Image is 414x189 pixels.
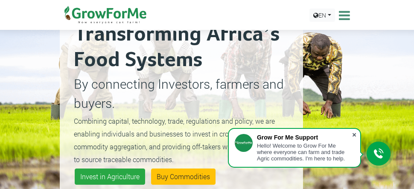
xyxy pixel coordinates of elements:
[309,9,335,22] a: EN
[257,142,352,162] div: Hello! Welcome to Grow For Me where everyone can farm and trade Agric commodities. I'm here to help.
[74,22,289,73] h2: Transforming Africa’s Food Systems
[151,169,216,185] a: Buy Commodities
[74,74,289,113] p: By connecting Investors, farmers and buyers.
[74,116,288,164] small: Combining capital, technology, trade, regulations and policy, we are enabling individuals and bus...
[257,134,352,141] div: Grow For Me Support
[75,169,145,185] a: Invest in Agriculture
